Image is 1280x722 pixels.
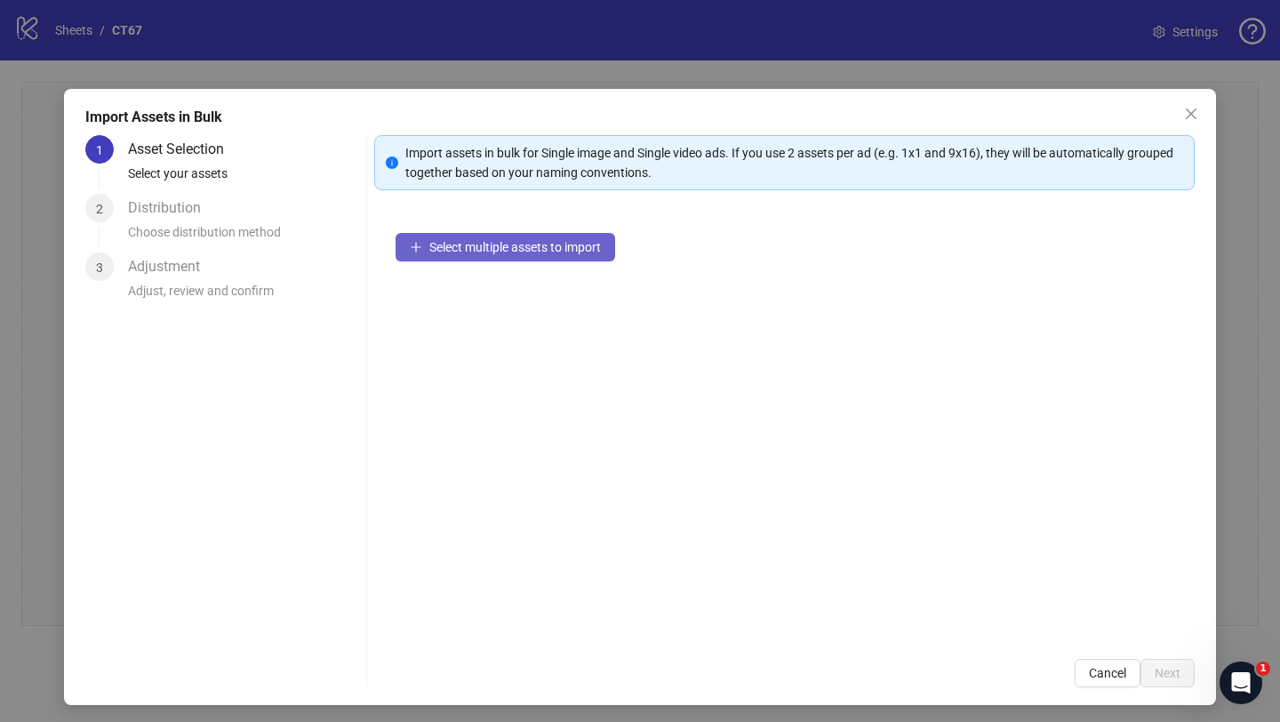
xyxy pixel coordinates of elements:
[128,164,359,194] div: Select your assets
[1184,107,1198,121] span: close
[128,253,214,281] div: Adjustment
[1075,659,1140,687] button: Cancel
[1256,662,1270,676] span: 1
[405,143,1183,182] div: Import assets in bulk for Single image and Single video ads. If you use 2 assets per ad (e.g. 1x1...
[1177,100,1205,128] button: Close
[128,222,359,253] div: Choose distribution method
[128,194,215,222] div: Distribution
[410,241,422,253] span: plus
[96,261,103,275] span: 3
[96,202,103,216] span: 2
[386,156,398,169] span: info-circle
[1140,659,1195,687] button: Next
[1220,662,1262,704] iframe: Intercom live chat
[128,135,238,164] div: Asset Selection
[128,281,359,311] div: Adjust, review and confirm
[396,233,615,261] button: Select multiple assets to import
[96,143,103,157] span: 1
[85,107,1195,128] div: Import Assets in Bulk
[429,240,601,254] span: Select multiple assets to import
[1089,666,1126,680] span: Cancel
